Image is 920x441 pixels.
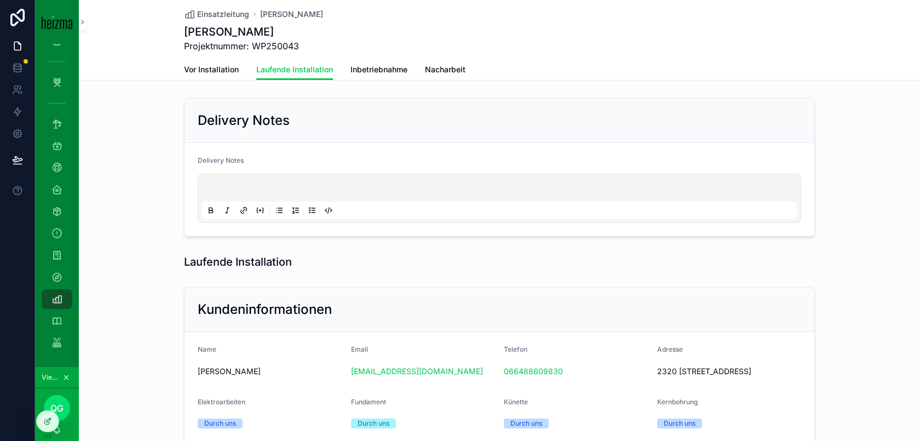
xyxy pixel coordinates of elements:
[184,39,299,53] span: Projektnummer: WP250043
[504,398,528,406] span: Künette
[184,254,292,270] h1: Laufende Installation
[664,419,695,428] div: Durch uns
[657,366,802,377] span: 2320 [STREET_ADDRESS]
[351,345,368,353] span: Email
[350,64,407,75] span: Inbetriebnahme
[256,64,333,75] span: Laufende Installation
[425,64,465,75] span: Nacharbeit
[657,398,698,406] span: Kernbohrung
[204,419,236,428] div: Durch uns
[358,419,389,428] div: Durch uns
[184,64,239,75] span: Vor Installation
[184,9,249,20] a: Einsatzleitung
[504,345,527,353] span: Telefon
[657,345,683,353] span: Adresse
[198,156,244,164] span: Delivery Notes
[198,366,342,377] span: [PERSON_NAME]
[256,60,333,81] a: Laufende Installation
[510,419,542,428] div: Durch uns
[198,301,332,318] h2: Kundeninformationen
[35,44,79,367] div: scrollable content
[425,60,465,82] a: Nacharbeit
[351,398,386,406] span: Fundament
[351,366,483,377] a: [EMAIL_ADDRESS][DOMAIN_NAME]
[197,9,249,20] span: Einsatzleitung
[198,345,216,353] span: Name
[42,373,60,382] span: Viewing as Qlirim
[350,60,407,82] a: Inbetriebnahme
[50,402,64,415] span: QG
[42,15,72,29] img: App logo
[198,112,290,129] h2: Delivery Notes
[198,398,245,406] span: Elektroarbeiten
[184,60,239,82] a: Vor Installation
[184,24,299,39] h1: [PERSON_NAME]
[260,9,323,20] a: [PERSON_NAME]
[504,366,563,377] a: 066488609830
